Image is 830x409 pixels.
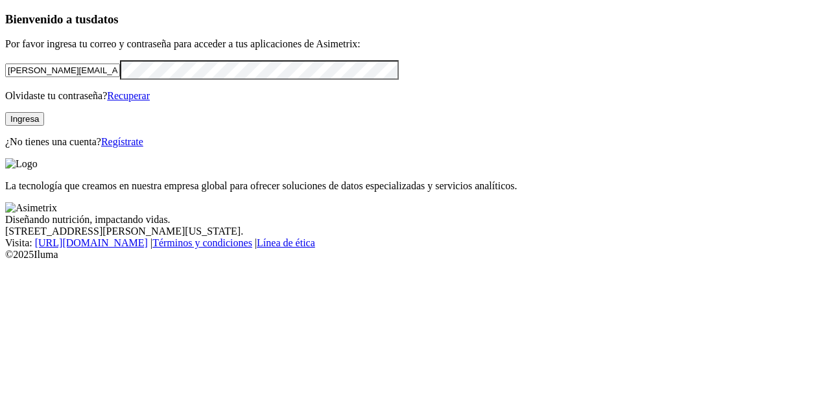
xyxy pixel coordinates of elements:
[5,112,44,126] button: Ingresa
[91,12,119,26] span: datos
[5,38,825,50] p: Por favor ingresa tu correo y contraseña para acceder a tus aplicaciones de Asimetrix:
[152,237,252,248] a: Términos y condiciones
[5,249,825,261] div: © 2025 Iluma
[5,226,825,237] div: [STREET_ADDRESS][PERSON_NAME][US_STATE].
[257,237,315,248] a: Línea de ética
[5,158,38,170] img: Logo
[101,136,143,147] a: Regístrate
[5,90,825,102] p: Olvidaste tu contraseña?
[35,237,148,248] a: [URL][DOMAIN_NAME]
[5,64,120,77] input: Tu correo
[5,214,825,226] div: Diseñando nutrición, impactando vidas.
[5,180,825,192] p: La tecnología que creamos en nuestra empresa global para ofrecer soluciones de datos especializad...
[5,12,825,27] h3: Bienvenido a tus
[5,136,825,148] p: ¿No tienes una cuenta?
[5,202,57,214] img: Asimetrix
[107,90,150,101] a: Recuperar
[5,237,825,249] div: Visita : | |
